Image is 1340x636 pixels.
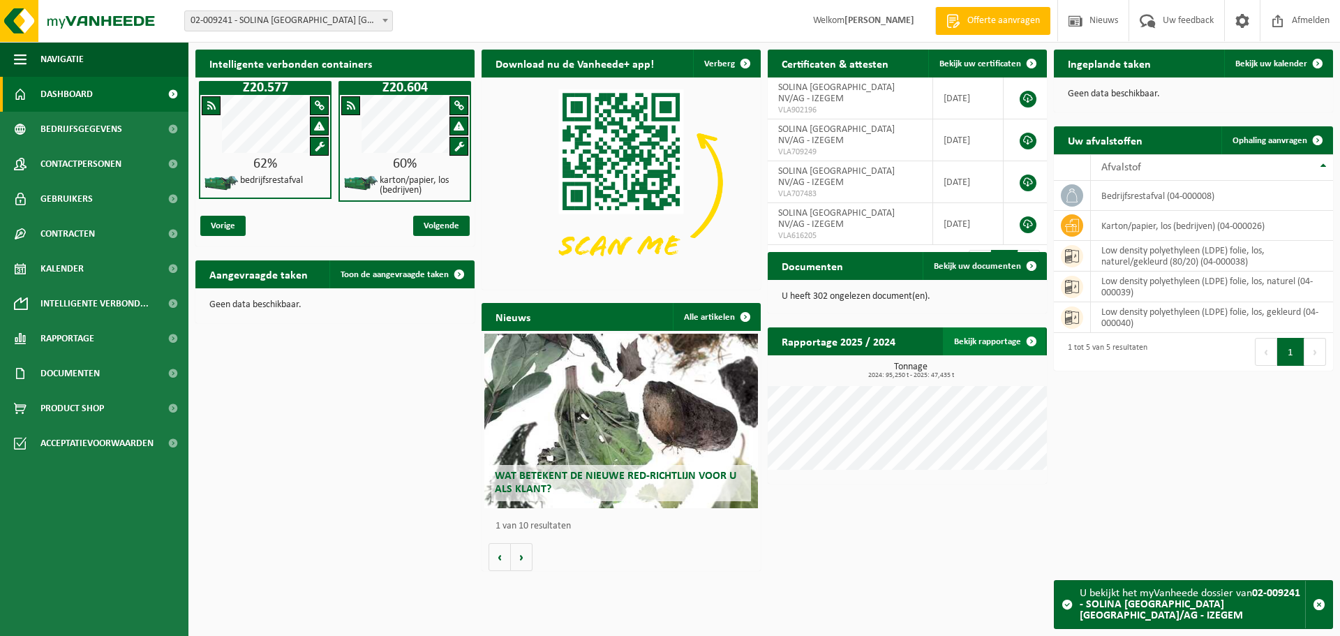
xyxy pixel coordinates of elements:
[1277,338,1304,366] button: 1
[1054,50,1165,77] h2: Ingeplande taken
[778,124,895,146] span: SOLINA [GEOGRAPHIC_DATA] NV/AG - IZEGEM
[1233,136,1307,145] span: Ophaling aanvragen
[775,372,1047,379] span: 2024: 95,250 t - 2025: 47,435 t
[778,230,922,242] span: VLA616205
[1091,272,1333,302] td: low density polyethyleen (LDPE) folie, los, naturel (04-000039)
[484,334,758,508] a: Wat betekent de nieuwe RED-richtlijn voor u als klant?
[40,77,93,112] span: Dashboard
[1255,338,1277,366] button: Previous
[482,303,544,330] h2: Nieuws
[923,252,1045,280] a: Bekijk uw documenten
[775,362,1047,379] h3: Tonnage
[40,286,149,321] span: Intelligente verbond...
[343,175,378,192] img: HK-XZ-20-GN-01
[935,7,1050,35] a: Offerte aanvragen
[195,50,475,77] h2: Intelligente verbonden containers
[704,59,735,68] span: Verberg
[195,260,322,288] h2: Aangevraagde taken
[939,59,1021,68] span: Bekijk uw certificaten
[40,251,84,286] span: Kalender
[778,166,895,188] span: SOLINA [GEOGRAPHIC_DATA] NV/AG - IZEGEM
[342,81,468,95] h1: Z20.604
[1054,126,1156,154] h2: Uw afvalstoffen
[495,471,736,495] span: Wat betekent de nieuwe RED-richtlijn voor u als klant?
[413,216,470,236] span: Volgende
[511,543,533,571] button: Volgende
[40,426,154,461] span: Acceptatievoorwaarden
[1091,181,1333,211] td: bedrijfsrestafval (04-000008)
[40,356,100,391] span: Documenten
[496,522,754,531] p: 1 van 10 resultaten
[778,82,895,104] span: SOLINA [GEOGRAPHIC_DATA] NV/AG - IZEGEM
[1080,581,1305,628] div: U bekijkt het myVanheede dossier van
[380,176,465,195] h4: karton/papier, los (bedrijven)
[782,292,1033,302] p: U heeft 302 ongelezen document(en).
[933,119,1004,161] td: [DATE]
[40,391,104,426] span: Product Shop
[40,321,94,356] span: Rapportage
[1068,89,1319,99] p: Geen data beschikbaar.
[693,50,759,77] button: Verberg
[778,188,922,200] span: VLA707483
[928,50,1045,77] a: Bekijk uw certificaten
[489,543,511,571] button: Vorige
[1101,162,1141,173] span: Afvalstof
[185,11,392,31] span: 02-009241 - SOLINA BELGIUM NV/AG - IZEGEM
[40,182,93,216] span: Gebruikers
[202,81,328,95] h1: Z20.577
[1091,241,1333,272] td: low density polyethyleen (LDPE) folie, los, naturel/gekleurd (80/20) (04-000038)
[778,105,922,116] span: VLA902196
[1061,337,1147,367] div: 1 tot 5 van 5 resultaten
[933,161,1004,203] td: [DATE]
[40,112,122,147] span: Bedrijfsgegevens
[204,175,239,192] img: HK-XZ-20-GN-01
[1224,50,1332,77] a: Bekijk uw kalender
[40,147,121,182] span: Contactpersonen
[933,203,1004,245] td: [DATE]
[768,327,909,355] h2: Rapportage 2025 / 2024
[673,303,759,331] a: Alle artikelen
[964,14,1043,28] span: Offerte aanvragen
[209,300,461,310] p: Geen data beschikbaar.
[933,77,1004,119] td: [DATE]
[340,157,470,171] div: 60%
[943,327,1045,355] a: Bekijk rapportage
[482,50,668,77] h2: Download nu de Vanheede+ app!
[778,208,895,230] span: SOLINA [GEOGRAPHIC_DATA] NV/AG - IZEGEM
[1221,126,1332,154] a: Ophaling aanvragen
[778,147,922,158] span: VLA709249
[1080,588,1300,621] strong: 02-009241 - SOLINA [GEOGRAPHIC_DATA] [GEOGRAPHIC_DATA]/AG - IZEGEM
[200,157,330,171] div: 62%
[1091,211,1333,241] td: karton/papier, los (bedrijven) (04-000026)
[844,15,914,26] strong: [PERSON_NAME]
[934,262,1021,271] span: Bekijk uw documenten
[341,270,449,279] span: Toon de aangevraagde taken
[200,216,246,236] span: Vorige
[329,260,473,288] a: Toon de aangevraagde taken
[40,216,95,251] span: Contracten
[1091,302,1333,333] td: low density polyethyleen (LDPE) folie, los, gekleurd (04-000040)
[768,50,902,77] h2: Certificaten & attesten
[1235,59,1307,68] span: Bekijk uw kalender
[1304,338,1326,366] button: Next
[768,252,857,279] h2: Documenten
[240,176,303,186] h4: bedrijfsrestafval
[40,42,84,77] span: Navigatie
[482,77,761,287] img: Download de VHEPlus App
[184,10,393,31] span: 02-009241 - SOLINA BELGIUM NV/AG - IZEGEM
